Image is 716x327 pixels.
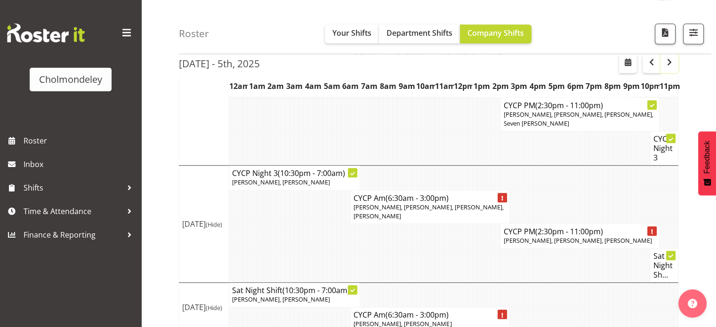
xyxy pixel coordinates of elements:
th: 10pm [641,75,660,97]
span: (Hide) [206,303,222,312]
span: Finance & Reporting [24,228,122,242]
span: (10:30pm - 7:00am) [278,168,345,178]
th: 11am [435,75,454,97]
th: 8am [379,75,398,97]
span: (6:30am - 3:00pm) [386,310,449,320]
span: (2:30pm - 11:00pm) [535,226,603,237]
span: [PERSON_NAME], [PERSON_NAME], [PERSON_NAME] [503,236,652,245]
span: Time & Attendance [24,204,122,218]
span: Your Shifts [332,28,371,38]
th: 11pm [660,75,678,97]
button: Filter Shifts [683,24,704,44]
span: [PERSON_NAME], [PERSON_NAME] [232,178,330,186]
th: 3pm [510,75,529,97]
button: Your Shifts [325,24,379,43]
th: 4am [304,75,323,97]
h4: CYCP Am [354,310,507,319]
th: 8pm [603,75,622,97]
img: Rosterit website logo [7,24,85,42]
th: 2am [266,75,285,97]
span: Feedback [703,141,711,174]
h4: Roster [179,28,209,39]
span: Company Shifts [467,28,524,38]
th: 3am [285,75,304,97]
h4: Sat Night Sh... [653,251,675,279]
th: 5am [322,75,341,97]
h4: CYCP PM [503,101,656,110]
th: 7pm [585,75,603,97]
span: Inbox [24,157,137,171]
th: 5pm [547,75,566,97]
button: Company Shifts [460,24,531,43]
span: (10:30pm - 7:00am) [282,285,350,295]
button: Download a PDF of the roster according to the set date range. [655,24,676,44]
div: Cholmondeley [39,72,102,87]
span: [PERSON_NAME], [PERSON_NAME], [PERSON_NAME], Seven [PERSON_NAME] [503,110,653,128]
th: 2pm [491,75,510,97]
th: 10am [416,75,435,97]
span: (6:30am - 3:00pm) [386,193,449,203]
button: Department Shifts [379,24,460,43]
th: 12pm [454,75,473,97]
span: [PERSON_NAME], [PERSON_NAME] [232,295,330,303]
span: Shifts [24,181,122,195]
span: (Hide) [206,220,222,229]
th: 12am [229,75,248,97]
span: (2:30pm - 11:00pm) [535,100,603,111]
th: 4pm [529,75,547,97]
th: 6am [341,75,360,97]
th: 6pm [566,75,585,97]
span: Roster [24,134,137,148]
h4: Sat Night Shift [232,286,357,295]
th: 9pm [622,75,641,97]
button: Select a specific date within the roster. [619,54,637,73]
h2: [DATE] - 5th, 2025 [179,57,260,70]
h4: CYCP Night 3 [232,168,357,178]
button: Feedback - Show survey [698,131,716,195]
span: Department Shifts [386,28,452,38]
h4: CYCP Am [354,193,507,203]
th: 1pm [472,75,491,97]
h4: CYCP PM [503,227,656,236]
h4: CYCP Night 3 [653,134,675,162]
th: 1am [248,75,266,97]
td: [DATE] [179,166,229,283]
img: help-xxl-2.png [688,299,697,308]
span: [PERSON_NAME], [PERSON_NAME], [PERSON_NAME], [PERSON_NAME] [354,203,503,220]
th: 7am [360,75,379,97]
th: 9am [397,75,416,97]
